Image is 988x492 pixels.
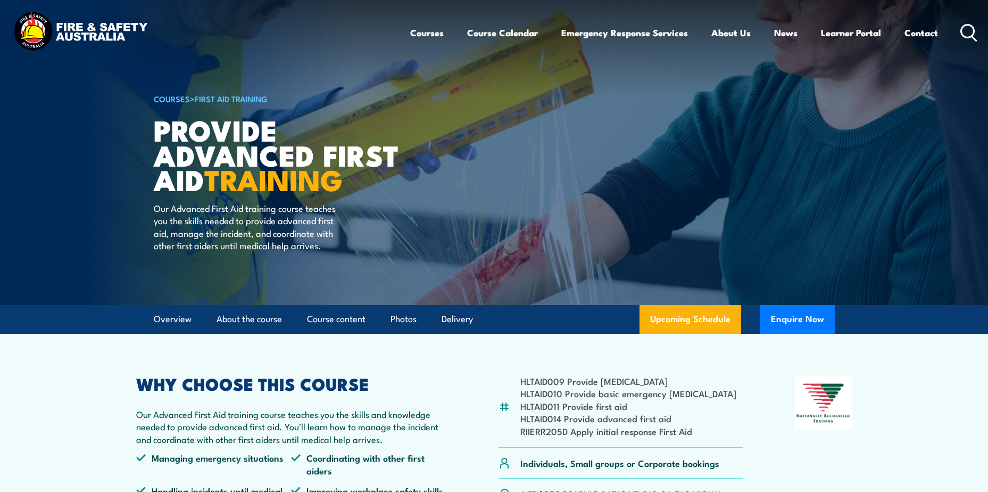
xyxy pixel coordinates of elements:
h2: WHY CHOOSE THIS COURSE [136,376,447,391]
strong: TRAINING [204,157,343,201]
button: Enquire Now [760,305,835,334]
a: About Us [711,19,751,47]
h6: > [154,92,417,105]
p: Individuals, Small groups or Corporate bookings [520,457,719,469]
a: Contact [904,19,938,47]
a: Course Calendar [467,19,538,47]
a: Emergency Response Services [561,19,688,47]
a: Courses [410,19,444,47]
a: About the course [217,305,282,333]
a: Learner Portal [821,19,881,47]
a: Delivery [442,305,473,333]
li: HLTAID010 Provide basic emergency [MEDICAL_DATA] [520,387,736,399]
li: HLTAID011 Provide first aid [520,400,736,412]
a: Upcoming Schedule [640,305,741,334]
li: HLTAID014 Provide advanced first aid [520,412,736,424]
a: News [774,19,798,47]
li: Coordinating with other first aiders [291,452,446,477]
a: Photos [391,305,417,333]
li: Managing emergency situations [136,452,292,477]
p: Our Advanced First Aid training course teaches you the skills and knowledge needed to provide adv... [136,408,447,445]
a: COURSES [154,93,190,104]
img: Nationally Recognised Training logo. [795,376,852,430]
a: Course content [307,305,366,333]
h1: Provide Advanced First Aid [154,117,417,192]
p: Our Advanced First Aid training course teaches you the skills needed to provide advanced first ai... [154,202,348,252]
li: RIIERR205D Apply initial response First Aid [520,425,736,437]
a: First Aid Training [195,93,268,104]
a: Overview [154,305,192,333]
li: HLTAID009 Provide [MEDICAL_DATA] [520,375,736,387]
